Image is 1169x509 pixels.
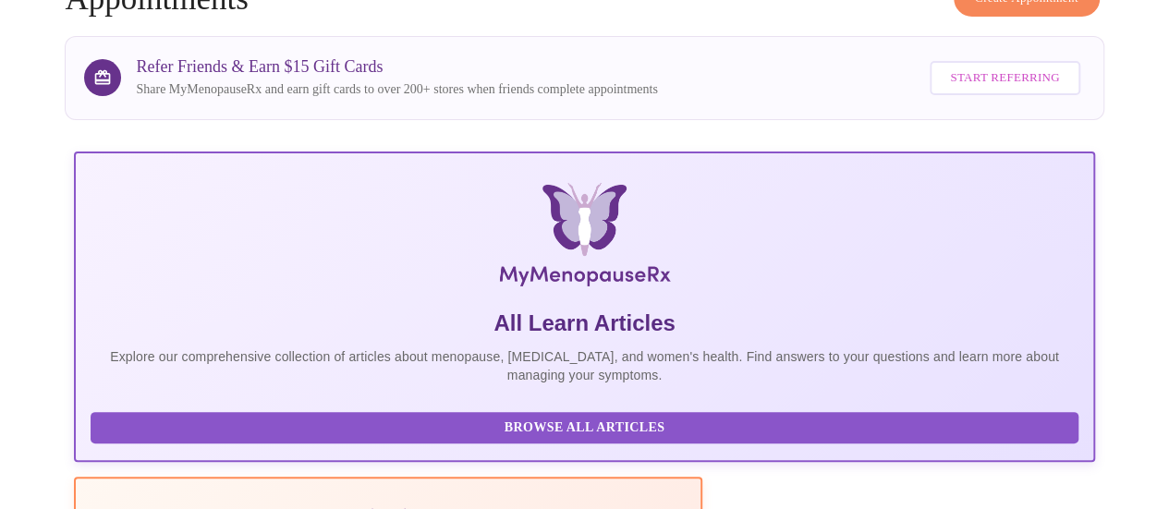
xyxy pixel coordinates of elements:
[950,67,1059,89] span: Start Referring
[136,57,657,77] h3: Refer Friends & Earn $15 Gift Cards
[925,52,1084,104] a: Start Referring
[244,183,924,294] img: MyMenopauseRx Logo
[91,418,1082,434] a: Browse All Articles
[91,347,1078,384] p: Explore our comprehensive collection of articles about menopause, [MEDICAL_DATA], and women's hea...
[930,61,1079,95] button: Start Referring
[136,80,657,99] p: Share MyMenopauseRx and earn gift cards to over 200+ stores when friends complete appointments
[109,417,1059,440] span: Browse All Articles
[91,309,1078,338] h5: All Learn Articles
[91,412,1078,444] button: Browse All Articles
